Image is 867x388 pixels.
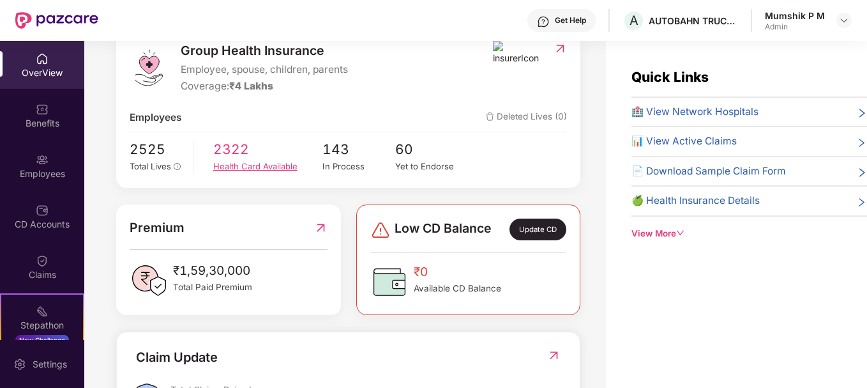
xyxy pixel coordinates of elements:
[630,13,638,28] span: A
[213,160,322,173] div: Health Card Available
[36,153,49,166] img: svg+xml;base64,PHN2ZyBpZD0iRW1wbG95ZWVzIiB4bWxucz0iaHR0cDovL3d3dy53My5vcmcvMjAwMC9zdmciIHdpZHRoPS...
[537,15,550,28] img: svg+xml;base64,PHN2ZyBpZD0iSGVscC0zMngzMiIgeG1sbnM9Imh0dHA6Ly93d3cudzMub3JnLzIwMDAvc3ZnIiB3aWR0aD...
[13,358,26,371] img: svg+xml;base64,PHN2ZyBpZD0iU2V0dGluZy0yMHgyMCIgeG1sbnM9Imh0dHA6Ly93d3cudzMub3JnLzIwMDAvc3ZnIiB3aW...
[36,103,49,116] img: svg+xml;base64,PHN2ZyBpZD0iQmVuZWZpdHMiIHhtbG5zPSJodHRwOi8vd3d3LnczLm9yZy8yMDAwL3N2ZyIgd2lkdGg9Ij...
[322,139,395,160] span: 143
[857,107,867,120] span: right
[181,41,348,61] span: Group Health Insurance
[229,80,273,92] span: ₹4 Lakhs
[181,79,348,94] div: Coverage:
[631,134,737,149] span: 📊 View Active Claims
[414,263,501,282] span: ₹0
[509,219,566,240] div: Update CD
[322,160,395,173] div: In Process
[765,10,825,22] div: Mumshik P M
[29,358,71,371] div: Settings
[631,104,758,120] span: 🏥 View Network Hospitals
[1,319,83,332] div: Stepathon
[130,161,171,171] span: Total Lives
[36,52,49,65] img: svg+xml;base64,PHN2ZyBpZD0iSG9tZSIgeG1sbnM9Imh0dHA6Ly93d3cudzMub3JnLzIwMDAvc3ZnIiB3aWR0aD0iMjAiIG...
[36,204,49,217] img: svg+xml;base64,PHN2ZyBpZD0iQ0RfQWNjb3VudHMiIGRhdGEtbmFtZT0iQ0QgQWNjb3VudHMiIHhtbG5zPSJodHRwOi8vd3...
[857,136,867,149] span: right
[130,139,185,160] span: 2525
[486,113,494,121] img: deleteIcon
[555,15,586,26] div: Get Help
[136,348,218,368] div: Claim Update
[173,281,252,294] span: Total Paid Premium
[15,12,98,29] img: New Pazcare Logo
[130,218,185,238] span: Premium
[213,139,322,160] span: 2322
[36,305,49,318] img: svg+xml;base64,PHN2ZyB4bWxucz0iaHR0cDovL3d3dy53My5vcmcvMjAwMC9zdmciIHdpZHRoPSIyMSIgaGVpZ2h0PSIyMC...
[174,163,181,171] span: info-circle
[631,227,867,240] div: View More
[554,42,567,55] img: RedirectIcon
[181,62,348,77] span: Employee, spouse, children, parents
[370,263,409,301] img: CDBalanceIcon
[36,254,49,267] img: svg+xml;base64,PHN2ZyBpZD0iQ2xhaW0iIHhtbG5zPSJodHRwOi8vd3d3LnczLm9yZy8yMDAwL3N2ZyIgd2lkdGg9IjIwIi...
[631,164,786,179] span: 📄 Download Sample Claim Form
[314,218,328,238] img: RedirectIcon
[547,349,561,362] img: RedirectIcon
[631,69,709,85] span: Quick Links
[486,110,567,125] span: Deleted Lives (0)
[173,261,252,281] span: ₹1,59,30,000
[395,160,468,173] div: Yet to Endorse
[130,261,168,300] img: PaidPremiumIcon
[130,49,168,87] img: logo
[493,41,541,65] img: insurerIcon
[370,220,391,240] img: svg+xml;base64,PHN2ZyBpZD0iRGFuZ2VyLTMyeDMyIiB4bWxucz0iaHR0cDovL3d3dy53My5vcmcvMjAwMC9zdmciIHdpZH...
[631,193,760,208] span: 🍏 Health Insurance Details
[676,229,685,238] span: down
[839,15,849,26] img: svg+xml;base64,PHN2ZyBpZD0iRHJvcGRvd24tMzJ4MzIiIHhtbG5zPSJodHRwOi8vd3d3LnczLm9yZy8yMDAwL3N2ZyIgd2...
[130,110,182,125] span: Employees
[414,282,501,295] span: Available CD Balance
[649,15,738,27] div: AUTOBAHN TRUCKING
[395,139,468,160] span: 60
[857,196,867,208] span: right
[395,219,492,240] span: Low CD Balance
[15,335,69,345] div: New Challenge
[765,22,825,32] div: Admin
[857,166,867,179] span: right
